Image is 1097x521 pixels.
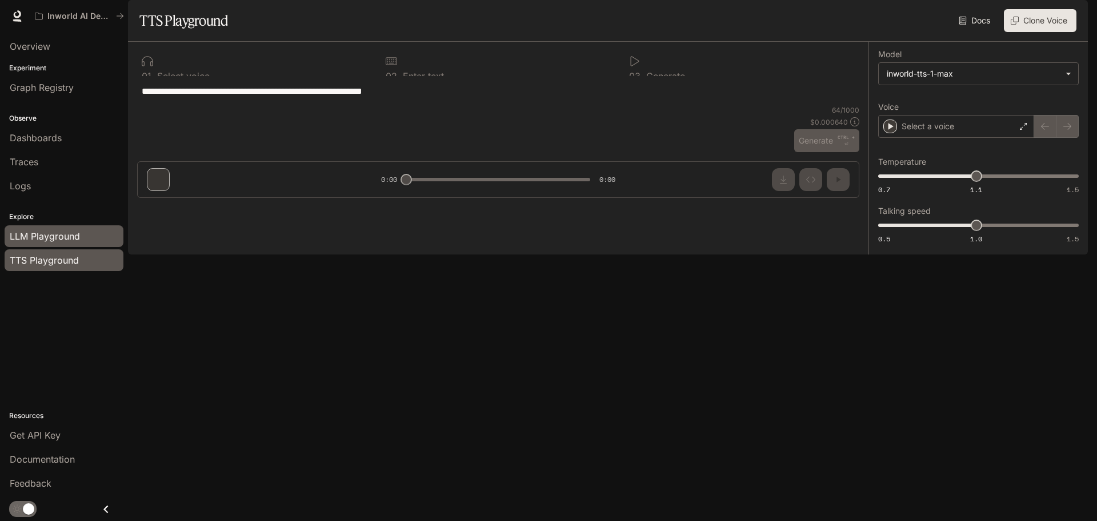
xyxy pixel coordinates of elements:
div: inworld-tts-1-max [887,68,1060,79]
p: Talking speed [878,207,931,215]
p: $ 0.000640 [810,117,848,127]
span: 1.1 [970,185,982,194]
span: 0.5 [878,234,890,244]
h1: TTS Playground [139,9,228,32]
p: Inworld AI Demos [47,11,111,21]
p: 0 1 . [142,71,154,81]
div: inworld-tts-1-max [879,63,1078,85]
span: 1.0 [970,234,982,244]
span: 0.7 [878,185,890,194]
p: 64 / 1000 [832,105,859,115]
p: Generate [643,71,685,81]
span: 1.5 [1067,185,1079,194]
p: Enter text [400,71,444,81]
button: All workspaces [30,5,129,27]
p: Temperature [878,158,926,166]
p: Select voice [154,71,210,81]
button: Clone Voice [1004,9,1076,32]
p: Voice [878,103,899,111]
p: 0 3 . [629,71,643,81]
p: 0 2 . [386,71,400,81]
p: Select a voice [902,121,954,132]
p: Model [878,50,902,58]
a: Docs [956,9,995,32]
span: 1.5 [1067,234,1079,244]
